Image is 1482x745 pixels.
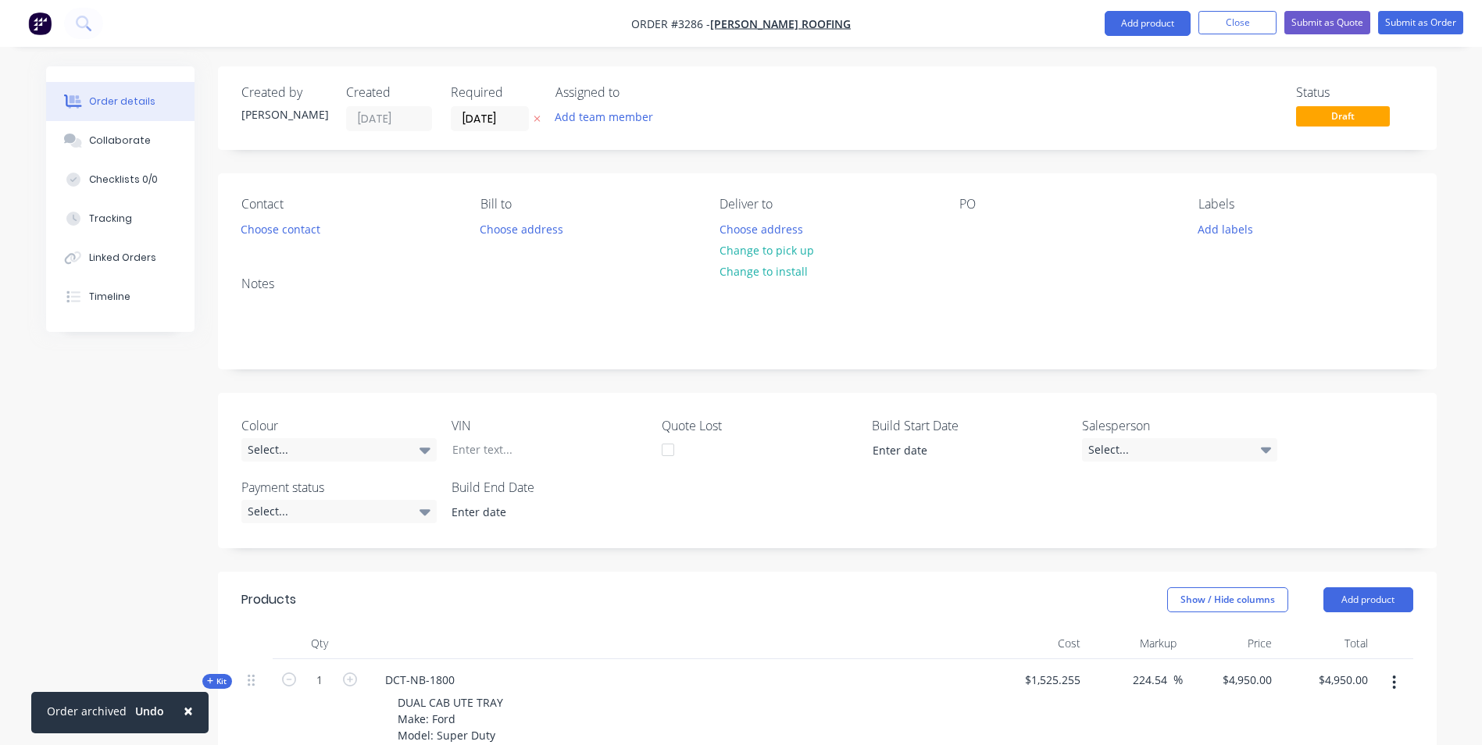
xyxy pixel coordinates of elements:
div: Status [1296,85,1413,100]
button: Show / Hide columns [1167,587,1288,612]
div: Bill to [480,197,695,212]
div: Products [241,590,296,609]
label: Build End Date [452,478,647,497]
button: Change to install [711,261,816,282]
span: $1,525.255 [998,672,1081,688]
button: Add product [1105,11,1191,36]
span: % [1173,671,1183,689]
button: Add team member [555,106,662,127]
label: Salesperson [1082,416,1277,435]
div: [PERSON_NAME] [241,106,327,123]
div: Checklists 0/0 [89,173,158,187]
button: Order details [46,82,195,121]
button: Close [1198,11,1277,34]
div: Timeline [89,290,130,304]
label: VIN [452,416,647,435]
label: Build Start Date [872,416,1067,435]
div: Assigned to [555,85,712,100]
div: Order details [89,94,155,109]
span: Order #3286 - [631,16,710,31]
button: Tracking [46,199,195,238]
button: Add product [1323,587,1413,612]
div: Notes [241,276,1413,291]
div: Labels [1198,197,1412,212]
label: Colour [241,416,437,435]
button: Choose address [472,218,572,239]
button: Close [168,692,209,729]
div: Qty [273,628,366,659]
div: Total [1278,628,1374,659]
div: Created [346,85,432,100]
span: × [184,700,193,722]
div: Created by [241,85,327,100]
div: Markup [1087,628,1183,659]
button: Undo [127,700,173,723]
button: Add team member [546,106,661,127]
div: Tracking [89,212,132,226]
div: Contact [241,197,455,212]
div: Linked Orders [89,251,156,265]
div: Select... [241,438,437,462]
input: Enter date [862,439,1056,462]
div: Required [451,85,537,100]
input: Enter date [441,501,635,524]
div: Select... [1082,438,1277,462]
button: Linked Orders [46,238,195,277]
div: DCT-NB-1800 [373,668,467,691]
div: Select... [241,500,437,523]
button: Choose contact [232,218,328,239]
button: Collaborate [46,121,195,160]
div: Kit [202,674,232,689]
button: Submit as Order [1378,11,1463,34]
div: Order archived [47,703,127,719]
label: Payment status [241,478,437,497]
button: Submit as Quote [1284,11,1370,34]
button: Change to pick up [711,240,822,261]
div: Price [1183,628,1279,659]
label: Quote Lost [662,416,857,435]
span: Kit [207,675,227,687]
button: Add labels [1190,218,1262,239]
a: [PERSON_NAME] Roofing [710,16,851,31]
button: Checklists 0/0 [46,160,195,199]
div: PO [959,197,1173,212]
button: Timeline [46,277,195,316]
div: Deliver to [720,197,934,212]
div: Cost [991,628,1087,659]
button: Choose address [711,218,811,239]
img: Factory [28,12,52,35]
span: Draft [1296,106,1390,126]
div: Collaborate [89,134,151,148]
